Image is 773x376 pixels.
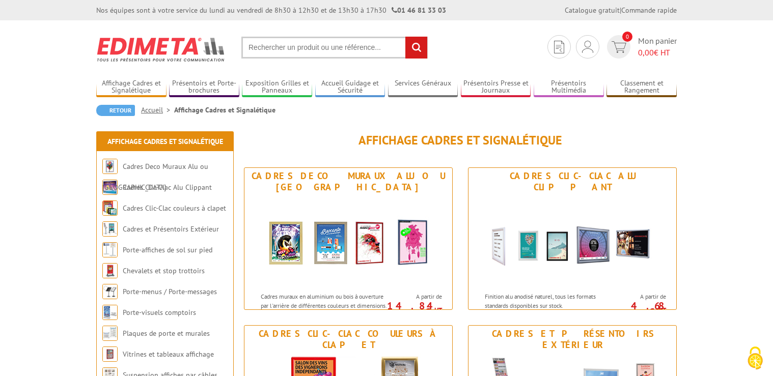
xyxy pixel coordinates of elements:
img: Edimeta [96,31,226,68]
strong: 01 46 81 33 03 [392,6,446,15]
p: Finition alu anodisé naturel, tous les formats standards disponibles sur stock. [485,292,611,309]
img: Cadres Deco Muraux Alu ou Bois [102,159,118,174]
a: Vitrines et tableaux affichage [123,350,214,359]
a: Classement et Rangement [606,79,677,96]
img: Cadres et Présentoirs Extérieur [102,221,118,237]
div: Cadres et Présentoirs Extérieur [471,328,674,351]
a: Plaques de porte et murales [123,329,210,338]
a: Cadres Clic-Clac Alu Clippant [123,183,212,192]
a: Présentoirs Presse et Journaux [461,79,531,96]
a: devis rapide 0 Mon panier 0,00€ HT [604,35,677,59]
a: Cadres Clic-Clac Alu Clippant Cadres Clic-Clac Alu Clippant Finition alu anodisé naturel, tous le... [468,167,677,310]
h1: Affichage Cadres et Signalétique [244,134,677,147]
a: Services Généraux [388,79,458,96]
a: Cadres Deco Muraux Alu ou [GEOGRAPHIC_DATA] [102,162,208,192]
img: Porte-visuels comptoirs [102,305,118,320]
span: Mon panier [638,35,677,59]
span: A partir de [390,293,442,301]
a: Affichage Cadres et Signalétique [96,79,167,96]
a: Affichage Cadres et Signalétique [107,137,223,146]
img: Plaques de porte et murales [102,326,118,341]
a: Catalogue gratuit [565,6,620,15]
a: Retour [96,105,135,116]
img: Cadres Clic-Clac Alu Clippant [478,195,667,287]
a: Porte-menus / Porte-messages [123,287,217,296]
img: Porte-menus / Porte-messages [102,284,118,299]
div: | [565,5,677,15]
a: Accueil Guidage et Sécurité [315,79,385,96]
p: Cadres muraux en aluminium ou bois à ouverture par l'arrière de différentes couleurs et dimension... [261,292,387,327]
a: Commande rapide [621,6,677,15]
img: devis rapide [612,41,626,53]
p: 4.68 € [609,303,666,315]
sup: HT [434,306,442,314]
img: Cookies (modales Fenster) [742,345,768,371]
a: Cadres et Présentoirs Extérieur [123,224,219,234]
a: Cadres Deco Muraux Alu ou [GEOGRAPHIC_DATA] Cadres Deco Muraux Alu ou Bois Cadres muraux en alumi... [244,167,453,310]
span: 0,00 [638,47,654,57]
li: Affichage Cadres et Signalétique [174,105,275,115]
img: Vitrines et tableaux affichage [102,346,118,362]
a: Présentoirs Multimédia [534,79,604,96]
sup: HT [658,306,666,314]
a: Accueil [141,105,174,114]
a: Porte-affiches de sol sur pied [123,245,212,254]
input: Rechercher un produit ou une référence... [241,37,428,59]
input: rechercher [405,37,427,59]
p: 14.84 € [385,303,442,315]
button: Cookies (modales Fenster) [737,341,773,376]
span: 0 [622,32,632,42]
a: Cadres Clic-Clac couleurs à clapet [123,204,226,213]
img: Cadres Deco Muraux Alu ou Bois [254,195,443,287]
a: Présentoirs et Porte-brochures [169,79,239,96]
img: Chevalets et stop trottoirs [102,263,118,278]
span: A partir de [614,293,666,301]
img: Cadres Clic-Clac couleurs à clapet [102,200,118,216]
a: Chevalets et stop trottoirs [123,266,205,275]
img: Porte-affiches de sol sur pied [102,242,118,257]
div: Cadres Deco Muraux Alu ou [GEOGRAPHIC_DATA] [247,170,450,193]
img: devis rapide [554,41,564,53]
a: Exposition Grilles et Panneaux [242,79,312,96]
img: devis rapide [582,41,593,53]
a: Porte-visuels comptoirs [123,308,196,317]
div: Nos équipes sont à votre service du lundi au vendredi de 8h30 à 12h30 et de 13h30 à 17h30 [96,5,446,15]
div: Cadres Clic-Clac Alu Clippant [471,170,674,193]
span: € HT [638,47,677,59]
div: Cadres Clic-Clac couleurs à clapet [247,328,450,351]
